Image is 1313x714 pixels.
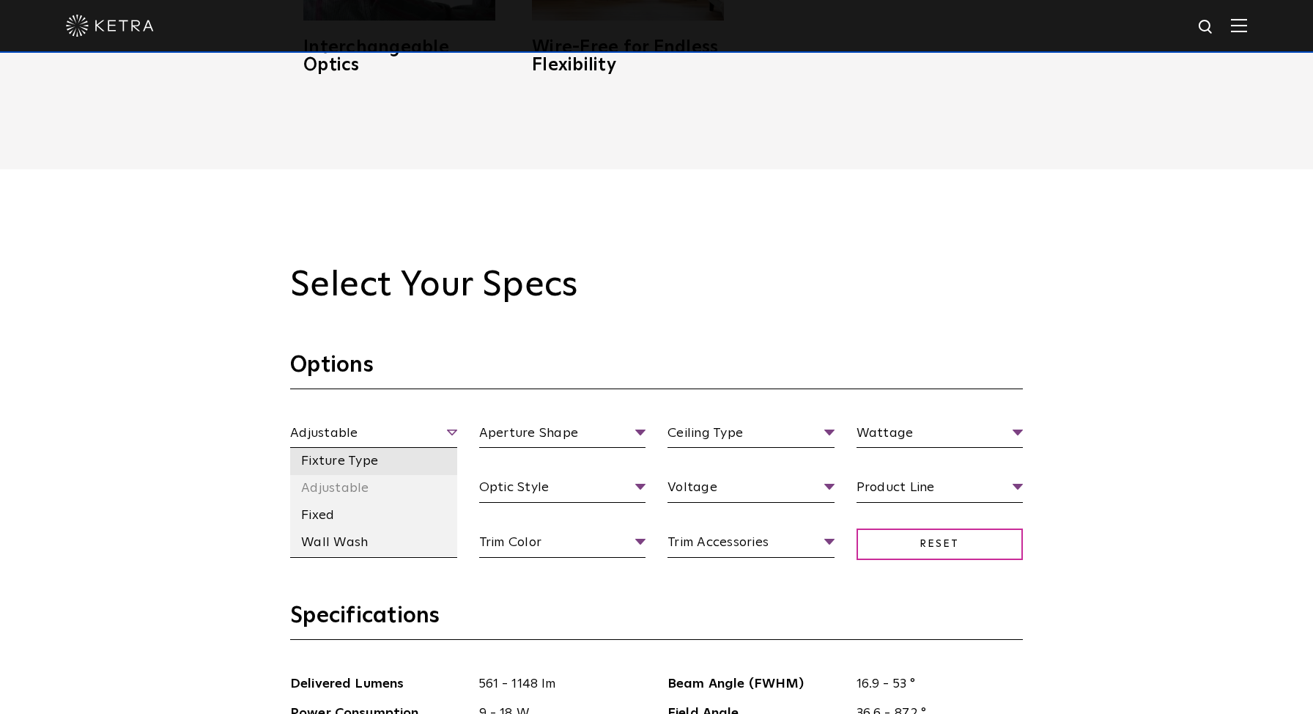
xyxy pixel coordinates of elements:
[532,39,724,74] h3: Wire-Free for Endless Flexibility
[846,674,1024,695] span: 16.9 - 53 °
[479,532,646,558] span: Trim Color
[857,529,1024,560] span: Reset
[857,477,1024,503] span: Product Line
[290,674,468,695] span: Delivered Lumens
[1231,18,1247,32] img: Hamburger%20Nav.svg
[66,15,154,37] img: ketra-logo-2019-white
[667,674,846,695] span: Beam Angle (FWHM)
[479,423,646,449] span: Aperture Shape
[468,674,646,695] span: 561 - 1148 lm
[290,529,457,556] li: Wall Wash
[667,477,835,503] span: Voltage
[290,265,1023,307] h2: Select Your Specs
[857,423,1024,449] span: Wattage
[290,475,457,502] li: Adjustable
[290,602,1023,640] h3: Specifications
[1197,18,1216,37] img: search icon
[667,423,835,449] span: Ceiling Type
[667,532,835,558] span: Trim Accessories
[290,502,457,529] li: Fixed
[290,351,1023,389] h3: Options
[290,448,457,475] li: Fixture Type
[290,423,457,449] span: Adjustable
[479,477,646,503] span: Optic Style
[303,39,495,74] h3: Interchangeable Optics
